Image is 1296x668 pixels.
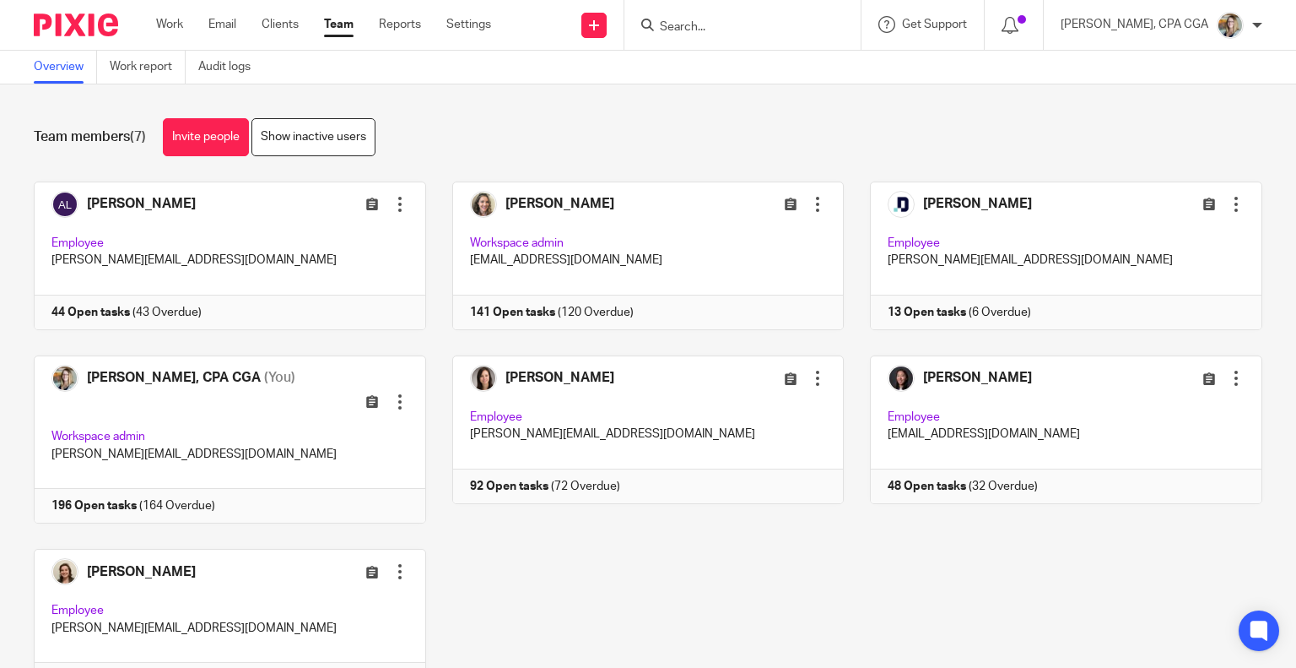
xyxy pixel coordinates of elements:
h1: Team members [34,128,146,146]
a: Audit logs [198,51,263,84]
span: (7) [130,130,146,144]
input: Search [658,20,810,35]
a: Work [156,16,183,33]
a: Email [208,16,236,33]
img: Chrissy%20McGale%20Bio%20Pic%201.jpg [1217,12,1244,39]
a: Invite people [163,118,249,156]
a: Settings [446,16,491,33]
a: Show inactive users [251,118,375,156]
a: Work report [110,51,186,84]
span: Get Support [902,19,967,30]
img: Pixie [34,14,118,36]
a: Team [324,16,354,33]
a: Reports [379,16,421,33]
p: [PERSON_NAME], CPA CGA [1061,16,1208,33]
a: Overview [34,51,97,84]
a: Clients [262,16,299,33]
